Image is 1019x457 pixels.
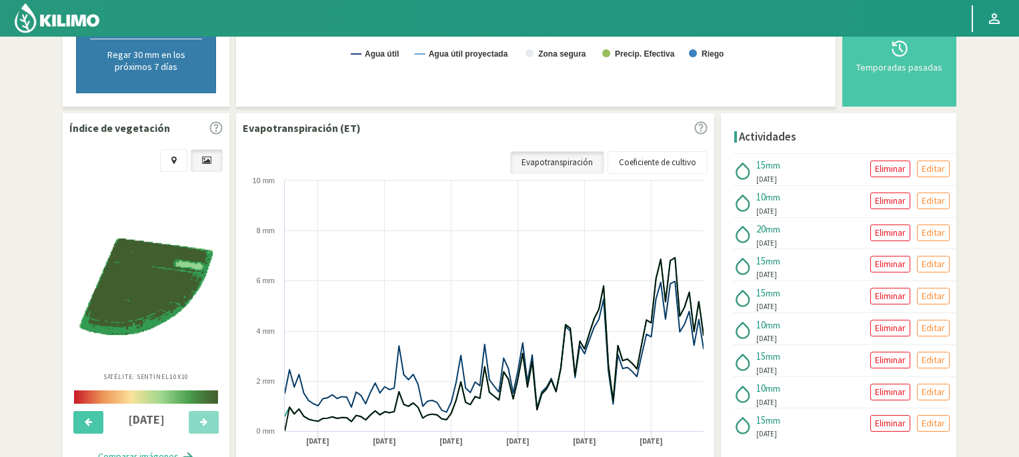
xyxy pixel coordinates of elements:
[615,49,675,59] text: Precip. Efectiva
[870,161,910,177] button: Eliminar
[870,288,910,304] button: Eliminar
[922,384,945,400] p: Editar
[756,286,766,299] span: 15
[870,384,910,400] button: Eliminar
[875,384,906,400] p: Eliminar
[875,352,906,368] p: Eliminar
[766,191,780,203] span: mm
[756,238,777,249] span: [DATE]
[917,320,950,336] button: Editar
[766,223,780,235] span: mm
[917,288,950,304] button: Editar
[74,390,218,404] img: scale
[373,436,396,446] text: [DATE]
[756,254,766,267] span: 15
[875,320,906,336] p: Eliminar
[90,49,202,73] p: Regar 30 mm en los próximos 7 días
[875,256,906,272] p: Eliminar
[79,238,213,335] img: 36801312-83c9-40a5-8a99-75454b207d9d_-_sentinel_-_2025-09-03.png
[756,269,777,280] span: [DATE]
[257,377,275,385] text: 2 mm
[917,161,950,177] button: Editar
[429,49,508,59] text: Agua útil proyectada
[922,416,945,431] p: Editar
[875,416,906,431] p: Eliminar
[766,414,780,426] span: mm
[766,350,780,362] span: mm
[922,225,945,240] p: Editar
[257,327,275,335] text: 4 mm
[756,301,777,312] span: [DATE]
[756,223,766,235] span: 20
[538,49,586,59] text: Zona segura
[702,49,724,59] text: Riego
[870,415,910,432] button: Eliminar
[922,320,945,336] p: Editar
[870,320,910,336] button: Eliminar
[922,161,945,177] p: Editar
[257,227,275,234] text: 8 mm
[573,436,596,446] text: [DATE]
[756,350,766,362] span: 15
[766,255,780,267] span: mm
[756,191,766,203] span: 10
[306,436,329,446] text: [DATE]
[439,436,463,446] text: [DATE]
[756,333,777,344] span: [DATE]
[756,428,777,440] span: [DATE]
[69,120,170,136] p: Índice de vegetación
[257,427,275,435] text: 0 mm
[870,193,910,209] button: Eliminar
[640,436,663,446] text: [DATE]
[243,120,361,136] p: Evapotranspiración (ET)
[739,131,796,143] h4: Actividades
[917,193,950,209] button: Editar
[257,276,275,284] text: 6 mm
[756,365,777,376] span: [DATE]
[917,384,950,400] button: Editar
[875,193,906,209] p: Eliminar
[756,174,777,185] span: [DATE]
[169,372,189,381] span: 10X10
[870,256,910,272] button: Eliminar
[875,288,906,304] p: Eliminar
[756,382,766,394] span: 10
[756,206,777,217] span: [DATE]
[849,10,950,100] button: Temporadas pasadas
[917,415,950,432] button: Editar
[766,382,780,394] span: mm
[608,151,708,174] a: Coeficiente de cultivo
[756,318,766,331] span: 10
[766,319,780,331] span: mm
[853,63,946,72] div: Temporadas pasadas
[917,352,950,368] button: Editar
[252,177,275,185] text: 10 mm
[510,151,604,174] a: Evapotranspiración
[365,49,399,59] text: Agua útil
[922,193,945,209] p: Editar
[917,256,950,272] button: Editar
[13,2,101,34] img: Kilimo
[756,414,766,426] span: 15
[870,225,910,241] button: Eliminar
[870,352,910,368] button: Eliminar
[756,397,777,408] span: [DATE]
[103,372,189,382] p: Satélite: Sentinel
[766,159,780,171] span: mm
[922,256,945,272] p: Editar
[922,352,945,368] p: Editar
[766,287,780,299] span: mm
[917,225,950,241] button: Editar
[875,225,906,240] p: Eliminar
[756,159,766,171] span: 15
[922,288,945,304] p: Editar
[506,436,530,446] text: [DATE]
[875,161,906,177] p: Eliminar
[111,413,181,426] h4: [DATE]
